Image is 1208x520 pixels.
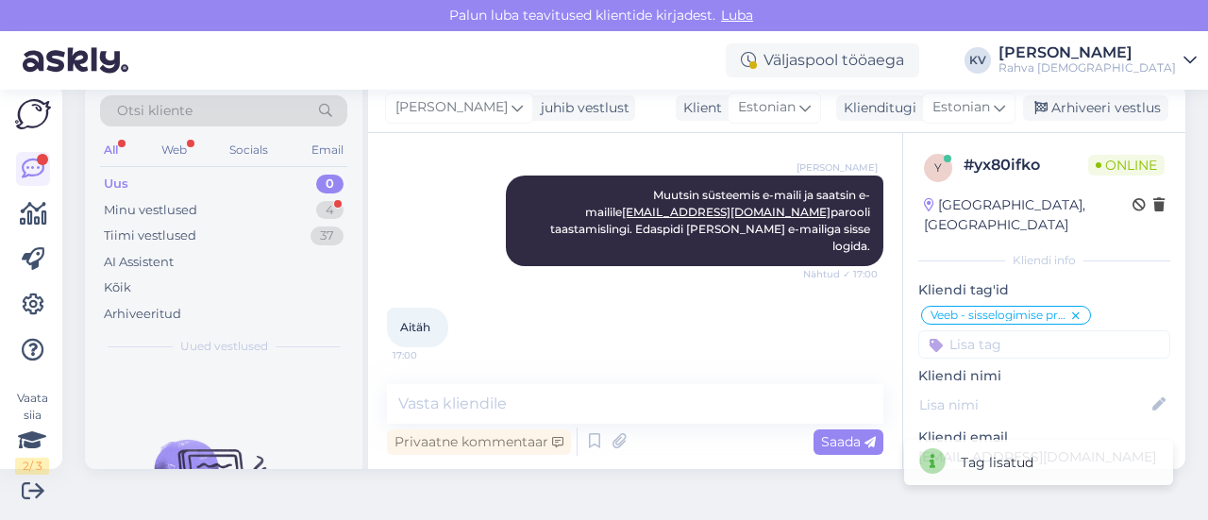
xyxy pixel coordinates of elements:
[316,201,344,220] div: 4
[797,160,878,175] span: [PERSON_NAME]
[104,253,174,272] div: AI Assistent
[308,138,347,162] div: Email
[836,98,916,118] div: Klienditugi
[316,175,344,193] div: 0
[104,305,181,324] div: Arhiveeritud
[310,226,344,245] div: 37
[821,433,876,450] span: Saada
[924,195,1132,235] div: [GEOGRAPHIC_DATA], [GEOGRAPHIC_DATA]
[918,252,1170,269] div: Kliendi info
[393,348,463,362] span: 17:00
[803,267,878,281] span: Nähtud ✓ 17:00
[550,188,873,253] span: Muutsin süsteemis e-maili ja saatsin e-mailile parooli taastamislingi. Edaspidi [PERSON_NAME] e-m...
[918,280,1170,300] p: Kliendi tag'id
[100,138,122,162] div: All
[964,154,1088,176] div: # yx80ifko
[180,338,268,355] span: Uued vestlused
[117,101,193,121] span: Otsi kliente
[726,43,919,77] div: Väljaspool tööaega
[961,453,1033,473] div: Tag lisatud
[1023,95,1168,121] div: Arhiveeri vestlus
[918,428,1170,447] p: Kliendi email
[738,97,796,118] span: Estonian
[965,47,991,74] div: KV
[104,201,197,220] div: Minu vestlused
[226,138,272,162] div: Socials
[932,97,990,118] span: Estonian
[918,366,1170,386] p: Kliendi nimi
[395,97,508,118] span: [PERSON_NAME]
[387,429,571,455] div: Privaatne kommentaar
[15,99,51,129] img: Askly Logo
[104,278,131,297] div: Kõik
[104,226,196,245] div: Tiimi vestlused
[400,320,430,334] span: Aitäh
[104,175,128,193] div: Uus
[998,45,1176,60] div: [PERSON_NAME]
[931,310,1069,321] span: Veeb - sisselogimise probleem
[15,458,49,475] div: 2 / 3
[15,390,49,475] div: Vaata siia
[998,45,1197,75] a: [PERSON_NAME]Rahva [DEMOGRAPHIC_DATA]
[533,98,629,118] div: juhib vestlust
[998,60,1176,75] div: Rahva [DEMOGRAPHIC_DATA]
[158,138,191,162] div: Web
[934,160,942,175] span: y
[918,330,1170,359] input: Lisa tag
[622,205,830,219] a: [EMAIL_ADDRESS][DOMAIN_NAME]
[1088,155,1165,176] span: Online
[919,394,1149,415] input: Lisa nimi
[676,98,722,118] div: Klient
[715,7,759,24] span: Luba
